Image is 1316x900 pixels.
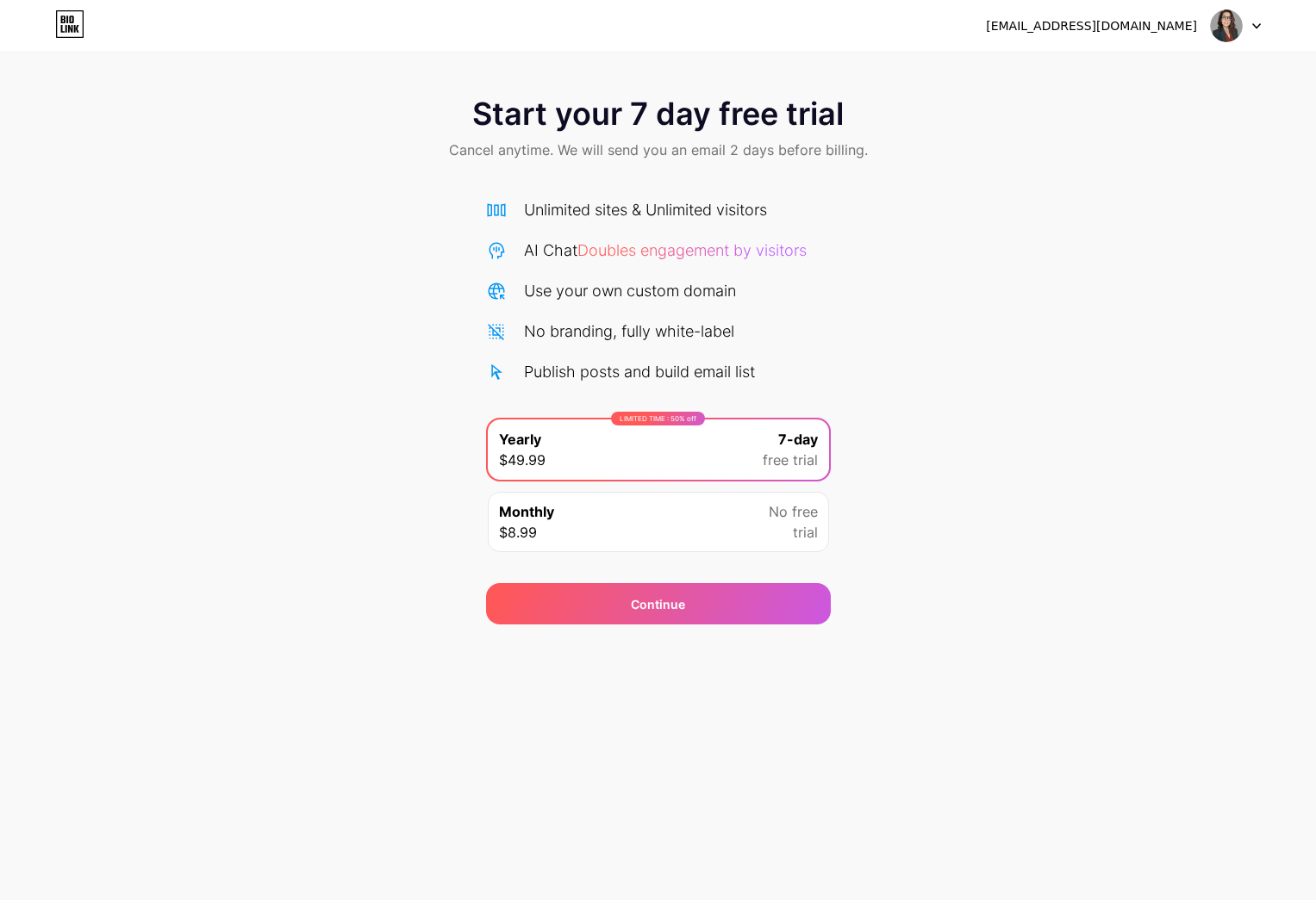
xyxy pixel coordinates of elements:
div: AI Chat [524,239,807,262]
div: Publish posts and build email list [524,360,755,383]
span: free trial [763,450,818,470]
span: $49.99 [499,450,546,470]
span: Doubles engagement by visitors [577,241,807,259]
span: Cancel anytime. We will send you an email 2 days before billing. [449,140,868,160]
span: Yearly [499,429,541,450]
span: trial [793,522,818,543]
div: Use your own custom domain [524,279,736,302]
span: 7-day [778,429,818,450]
div: Continue [631,595,685,613]
img: Giulia Saggioro [1210,9,1243,42]
div: No branding, fully white-label [524,320,734,343]
span: No free [769,501,818,522]
div: Unlimited sites & Unlimited visitors [524,198,767,221]
span: Start your 7 day free trial [472,96,844,131]
div: LIMITED TIME : 50% off [611,412,705,425]
span: $8.99 [499,522,537,543]
span: Monthly [499,501,554,522]
div: [EMAIL_ADDRESS][DOMAIN_NAME] [986,17,1197,35]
